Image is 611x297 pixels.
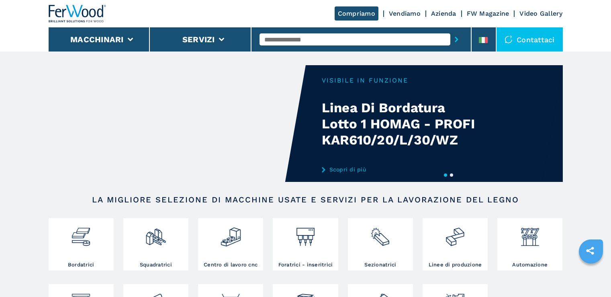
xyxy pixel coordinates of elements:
video: Your browser does not support the video tag. [49,65,306,182]
img: centro_di_lavoro_cnc_2.png [220,220,241,248]
a: Squadratrici [123,218,188,270]
a: Vendiamo [389,10,421,17]
h2: LA MIGLIORE SELEZIONE DI MACCHINE USATE E SERVIZI PER LA LAVORAZIONE DEL LEGNO [74,195,537,204]
button: 2 [450,173,453,177]
a: sharethis [580,241,600,261]
a: Scopri di più [322,166,479,173]
a: Compriamo [335,6,378,21]
button: submit-button [450,30,463,49]
a: FW Magazine [467,10,509,17]
img: foratrici_inseritrici_2.png [295,220,316,248]
iframe: Chat [577,261,605,291]
img: sezionatrici_2.png [370,220,391,248]
div: Contattaci [497,27,563,52]
h3: Automazione [512,261,548,268]
a: Automazione [497,218,562,270]
a: Sezionatrici [348,218,413,270]
img: Contattaci [505,35,513,43]
a: Azienda [431,10,456,17]
h3: Squadratrici [140,261,172,268]
img: automazione.png [519,220,541,248]
a: Foratrici - inseritrici [273,218,338,270]
a: Bordatrici [49,218,114,270]
a: Linee di produzione [423,218,488,270]
img: squadratrici_2.png [145,220,166,248]
h3: Bordatrici [68,261,94,268]
img: bordatrici_1.png [70,220,92,248]
img: Ferwood [49,5,106,23]
a: Video Gallery [519,10,562,17]
button: 1 [444,173,447,177]
img: linee_di_produzione_2.png [444,220,466,248]
h3: Linee di produzione [429,261,482,268]
button: Macchinari [70,35,124,44]
h3: Foratrici - inseritrici [278,261,333,268]
a: Centro di lavoro cnc [198,218,263,270]
button: Servizi [182,35,215,44]
h3: Sezionatrici [364,261,396,268]
h3: Centro di lavoro cnc [204,261,257,268]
